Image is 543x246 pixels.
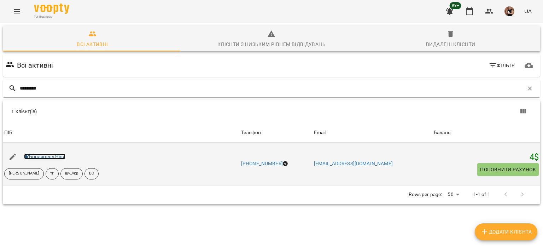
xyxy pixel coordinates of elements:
[11,108,276,115] div: 1 Клієнт(ів)
[480,165,536,174] span: Поповнити рахунок
[46,168,58,179] div: тг
[426,40,475,48] div: Видалені клієнти
[4,128,12,137] div: ПІБ
[314,128,326,137] div: Sort
[434,128,450,137] div: Sort
[477,163,539,176] button: Поповнити рахунок
[434,128,450,137] div: Баланс
[524,7,532,15] span: UA
[515,103,532,120] button: Вигляд колонок
[65,171,78,177] p: шч_укр
[480,228,532,236] span: Додати клієнта
[9,171,39,177] p: [PERSON_NAME]
[77,40,108,48] div: Всі активні
[34,4,69,14] img: Voopty Logo
[241,161,283,166] a: [PHONE_NUMBER]
[314,128,431,137] span: Email
[409,191,442,198] p: Rows per page:
[486,59,518,72] button: Фільтр
[3,100,540,123] div: Table Toolbar
[521,5,535,18] button: UA
[504,6,514,16] img: 5944c1aeb726a5a997002a54cb6a01a3.jpg
[445,189,462,200] div: 50
[24,154,65,159] a: Бондарець Ніна
[241,128,311,137] span: Телефон
[473,191,490,198] p: 1-1 of 1
[450,2,461,9] span: 99+
[475,223,537,240] button: Додати клієнта
[4,128,238,137] span: ПІБ
[17,60,53,71] h6: Всі активні
[314,128,326,137] div: Email
[89,171,94,177] p: ВС
[34,15,69,19] span: For Business
[4,128,12,137] div: Sort
[489,61,515,70] span: Фільтр
[60,168,83,179] div: шч_укр
[8,3,25,20] button: Menu
[434,152,539,163] h5: 4 $
[314,161,393,166] a: [EMAIL_ADDRESS][DOMAIN_NAME]
[217,40,326,48] div: Клієнти з низьким рівнем відвідувань
[50,171,54,177] p: тг
[434,128,539,137] span: Баланс
[241,128,261,137] div: Sort
[84,168,99,179] div: ВС
[241,128,261,137] div: Телефон
[4,168,44,179] div: [PERSON_NAME]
